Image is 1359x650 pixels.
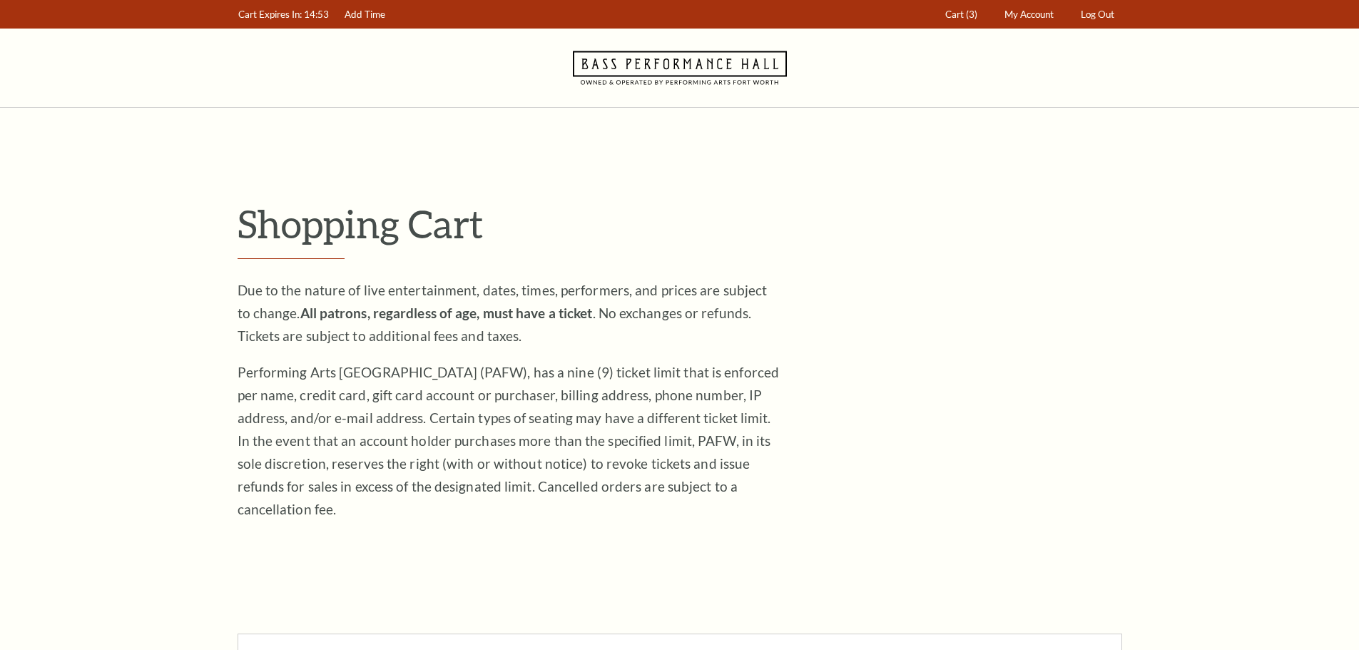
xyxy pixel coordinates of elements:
[966,9,977,20] span: (3)
[300,305,593,321] strong: All patrons, regardless of age, must have a ticket
[945,9,964,20] span: Cart
[238,200,1122,247] p: Shopping Cart
[238,9,302,20] span: Cart Expires In:
[997,1,1060,29] a: My Account
[304,9,329,20] span: 14:53
[337,1,392,29] a: Add Time
[238,282,768,344] span: Due to the nature of live entertainment, dates, times, performers, and prices are subject to chan...
[1074,1,1121,29] a: Log Out
[938,1,984,29] a: Cart (3)
[1004,9,1054,20] span: My Account
[238,361,780,521] p: Performing Arts [GEOGRAPHIC_DATA] (PAFW), has a nine (9) ticket limit that is enforced per name, ...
